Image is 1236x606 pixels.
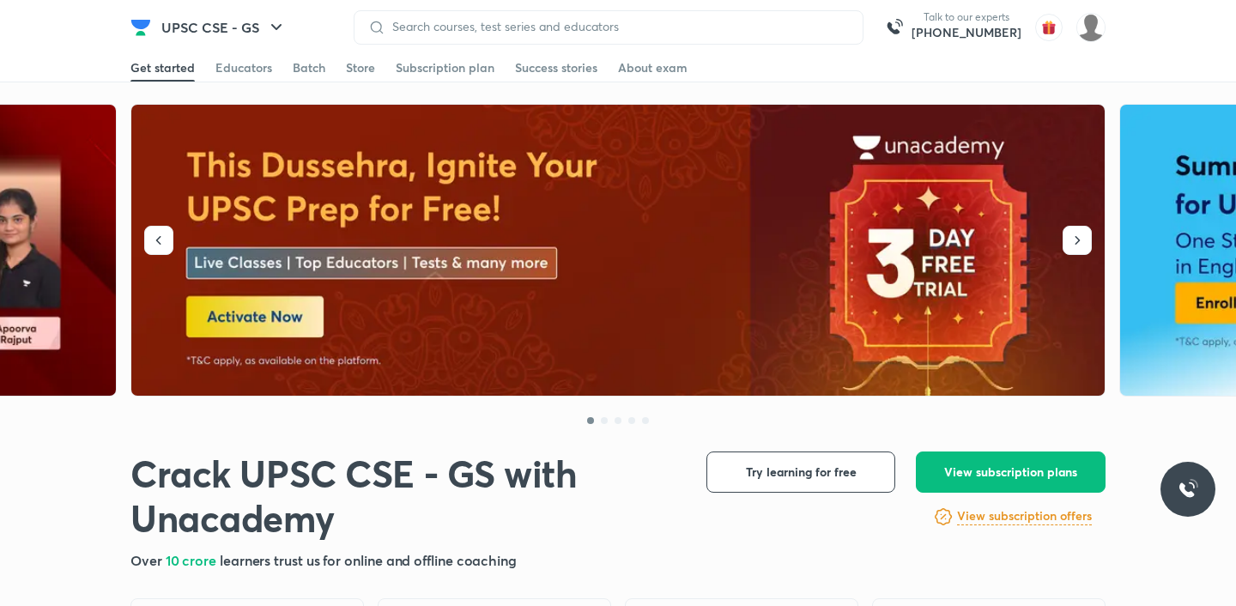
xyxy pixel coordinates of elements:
a: Batch [293,54,325,82]
div: Store [346,59,375,76]
button: Try learning for free [706,451,895,493]
div: Get started [130,59,195,76]
img: Abdul Ramzeen [1076,13,1106,42]
span: Over [130,551,166,569]
a: View subscription offers [957,506,1092,527]
a: Educators [215,54,272,82]
div: Batch [293,59,325,76]
input: Search courses, test series and educators [385,20,849,33]
div: Educators [215,59,272,76]
div: Subscription plan [396,59,494,76]
a: Success stories [515,54,597,82]
a: [PHONE_NUMBER] [912,24,1021,41]
img: call-us [877,10,912,45]
div: About exam [618,59,688,76]
h1: Crack UPSC CSE - GS with Unacademy [130,451,679,541]
a: Subscription plan [396,54,494,82]
span: learners trust us for online and offline coaching [220,551,517,569]
img: Company Logo [130,17,151,38]
span: 10 crore [166,551,220,569]
button: UPSC CSE - GS [151,10,297,45]
div: Success stories [515,59,597,76]
p: Talk to our experts [912,10,1021,24]
span: View subscription plans [944,464,1077,481]
a: About exam [618,54,688,82]
span: Try learning for free [746,464,857,481]
img: ttu [1178,479,1198,500]
img: avatar [1035,14,1063,41]
button: View subscription plans [916,451,1106,493]
a: Store [346,54,375,82]
a: Get started [130,54,195,82]
h6: View subscription offers [957,507,1092,525]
